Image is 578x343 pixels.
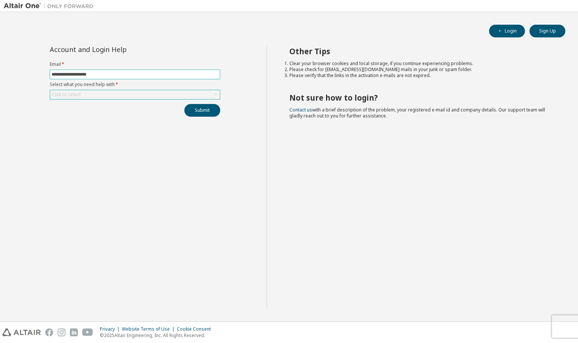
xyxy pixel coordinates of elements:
div: Click to select [52,92,81,98]
button: Login [489,25,525,37]
li: Clear your browser cookies and local storage, if you continue experiencing problems. [289,61,552,67]
img: instagram.svg [58,328,65,336]
li: Please verify that the links in the activation e-mails are not expired. [289,73,552,79]
img: youtube.svg [82,328,93,336]
label: Select what you need help with [50,82,220,88]
p: © 2025 Altair Engineering, Inc. All Rights Reserved. [100,332,215,339]
img: altair_logo.svg [2,328,41,336]
div: Cookie Consent [177,326,215,332]
img: linkedin.svg [70,328,78,336]
h2: Not sure how to login? [289,93,552,102]
img: Altair One [4,2,97,10]
div: Website Terms of Use [122,326,177,332]
h2: Other Tips [289,46,552,56]
div: Privacy [100,326,122,332]
div: Click to select [50,90,220,99]
button: Sign Up [529,25,565,37]
span: with a brief description of the problem, your registered e-mail id and company details. Our suppo... [289,107,545,119]
a: Contact us [289,107,312,113]
img: facebook.svg [45,328,53,336]
div: Account and Login Help [50,46,186,52]
li: Please check for [EMAIL_ADDRESS][DOMAIN_NAME] mails in your junk or spam folder. [289,67,552,73]
label: Email [50,61,220,67]
button: Submit [184,104,220,117]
